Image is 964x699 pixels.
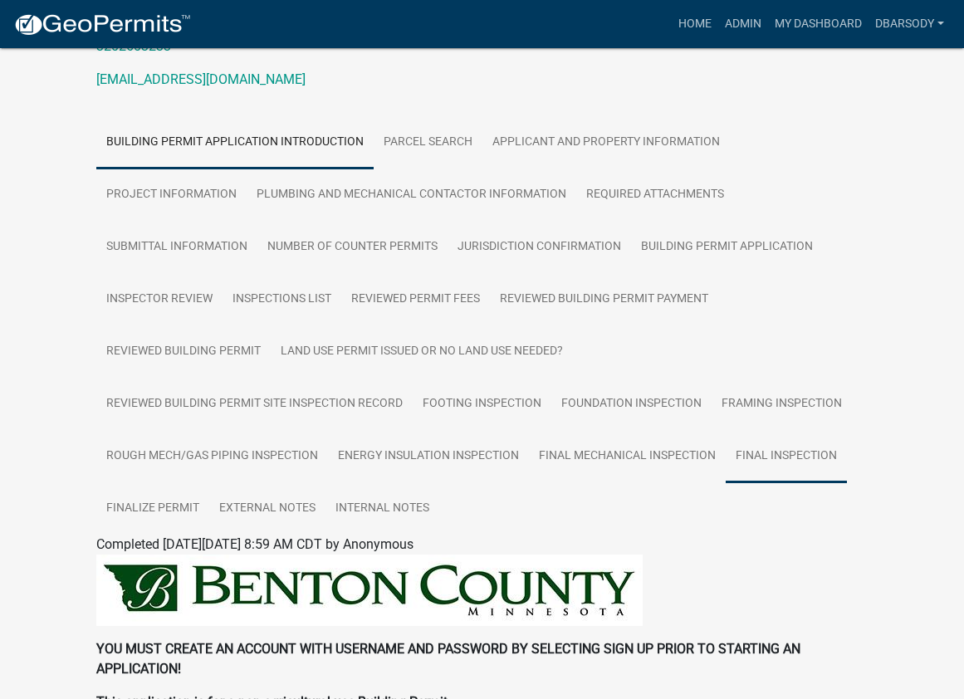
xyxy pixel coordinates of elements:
img: BENTON_HEADER_184150ff-1924-48f9-adeb-d4c31246c7fa.jpeg [96,555,643,626]
a: Footing Inspection [413,378,551,431]
a: [EMAIL_ADDRESS][DOMAIN_NAME] [96,71,306,87]
a: Final Mechanical Inspection [529,430,726,483]
a: Project Information [96,169,247,222]
a: Admin [718,8,768,40]
a: Parcel search [374,116,482,169]
a: Inspector Review [96,273,223,326]
a: My Dashboard [768,8,869,40]
a: Final Inspection [726,430,847,483]
a: Jurisdiction Confirmation [448,221,631,274]
a: Inspections List [223,273,341,326]
a: Rough Mech/Gas Piping Inspection [96,430,328,483]
a: Reviewed Building Permit Payment [490,273,718,326]
a: Building Permit Application Introduction [96,116,374,169]
a: Reviewed Permit Fees [341,273,490,326]
a: Number of Counter Permits [257,221,448,274]
a: Home [672,8,718,40]
a: Applicant and Property Information [482,116,730,169]
a: Building Permit Application [631,221,823,274]
a: Reviewed Building Permit [96,325,271,379]
a: Internal Notes [325,482,439,535]
a: Framing Inspection [712,378,852,431]
a: External Notes [209,482,325,535]
a: Required Attachments [576,169,734,222]
strong: YOU MUST CREATE AN ACCOUNT WITH USERNAME AND PASSWORD BY SELECTING SIGN UP PRIOR TO STARTING AN A... [96,641,800,677]
a: Submittal Information [96,221,257,274]
a: Foundation Inspection [551,378,712,431]
a: Dbarsody [869,8,951,40]
a: Reviewed Building Permit Site Inspection Record [96,378,413,431]
a: Plumbing and Mechanical Contactor Information [247,169,576,222]
span: Completed [DATE][DATE] 8:59 AM CDT by Anonymous [96,536,413,552]
a: Energy Insulation Inspection [328,430,529,483]
a: Land Use Permit Issued or No Land Use Needed? [271,325,573,379]
a: Finalize Permit [96,482,209,535]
